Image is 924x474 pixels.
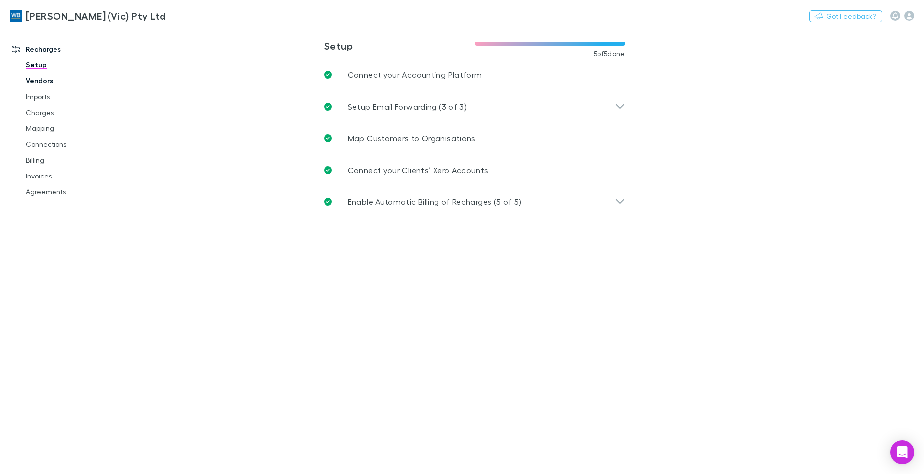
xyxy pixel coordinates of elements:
[348,164,489,176] p: Connect your Clients’ Xero Accounts
[316,59,633,91] a: Connect your Accounting Platform
[348,132,476,144] p: Map Customers to Organisations
[316,154,633,186] a: Connect your Clients’ Xero Accounts
[316,91,633,122] div: Setup Email Forwarding (3 of 3)
[324,40,475,52] h3: Setup
[16,152,133,168] a: Billing
[890,440,914,464] div: Open Intercom Messenger
[16,184,133,200] a: Agreements
[316,122,633,154] a: Map Customers to Organisations
[348,69,482,81] p: Connect your Accounting Platform
[4,4,171,28] a: [PERSON_NAME] (Vic) Pty Ltd
[26,10,165,22] h3: [PERSON_NAME] (Vic) Pty Ltd
[2,41,133,57] a: Recharges
[16,57,133,73] a: Setup
[316,186,633,218] div: Enable Automatic Billing of Recharges (5 of 5)
[348,196,522,208] p: Enable Automatic Billing of Recharges (5 of 5)
[594,50,625,58] span: 5 of 5 done
[16,168,133,184] a: Invoices
[16,89,133,105] a: Imports
[348,101,467,113] p: Setup Email Forwarding (3 of 3)
[16,105,133,120] a: Charges
[16,73,133,89] a: Vendors
[10,10,22,22] img: William Buck (Vic) Pty Ltd's Logo
[16,120,133,136] a: Mapping
[809,10,882,22] button: Got Feedback?
[16,136,133,152] a: Connections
